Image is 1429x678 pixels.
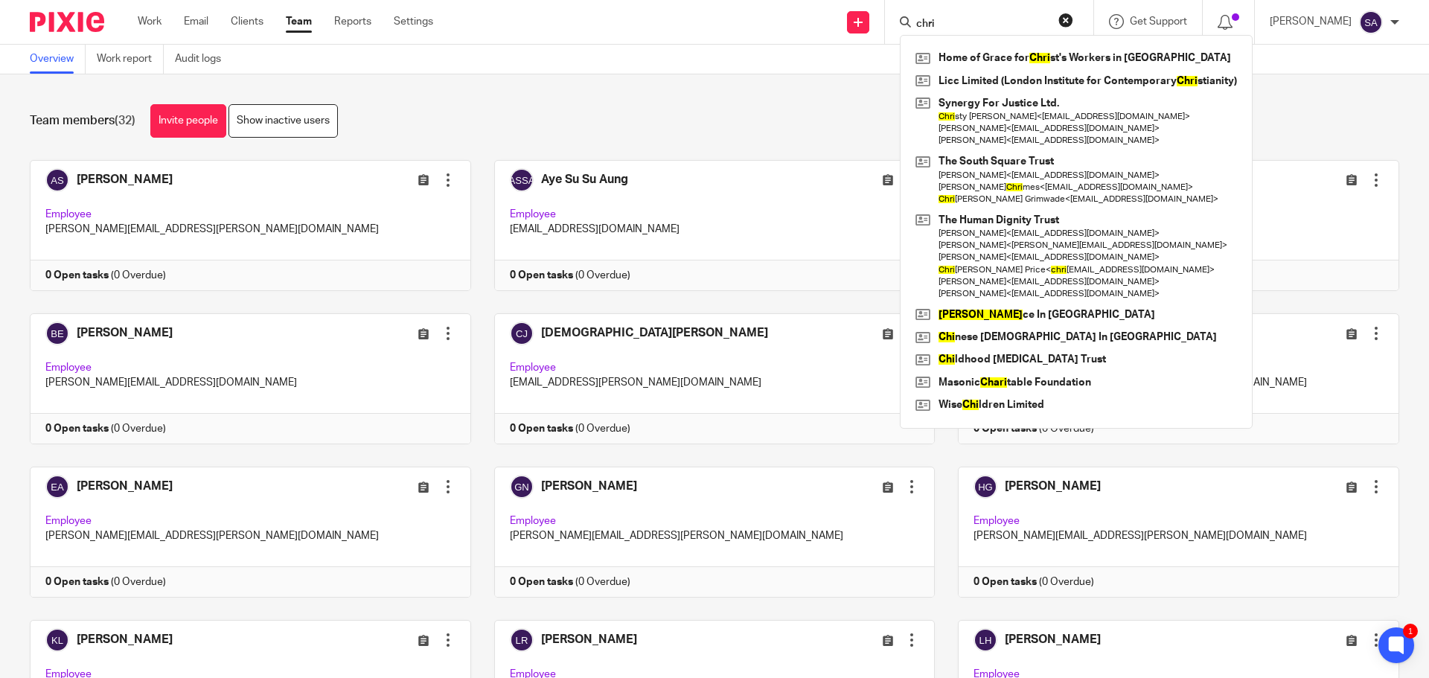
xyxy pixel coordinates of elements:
[184,14,208,29] a: Email
[150,104,226,138] a: Invite people
[228,104,338,138] a: Show inactive users
[115,115,135,127] span: (32)
[1130,16,1187,27] span: Get Support
[30,45,86,74] a: Overview
[1270,14,1352,29] p: [PERSON_NAME]
[97,45,164,74] a: Work report
[138,14,162,29] a: Work
[175,45,232,74] a: Audit logs
[30,12,104,32] img: Pixie
[1058,13,1073,28] button: Clear
[1403,624,1418,639] div: 1
[30,113,135,129] h1: Team members
[231,14,263,29] a: Clients
[286,14,312,29] a: Team
[394,14,433,29] a: Settings
[1359,10,1383,34] img: svg%3E
[915,18,1049,31] input: Search
[334,14,371,29] a: Reports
